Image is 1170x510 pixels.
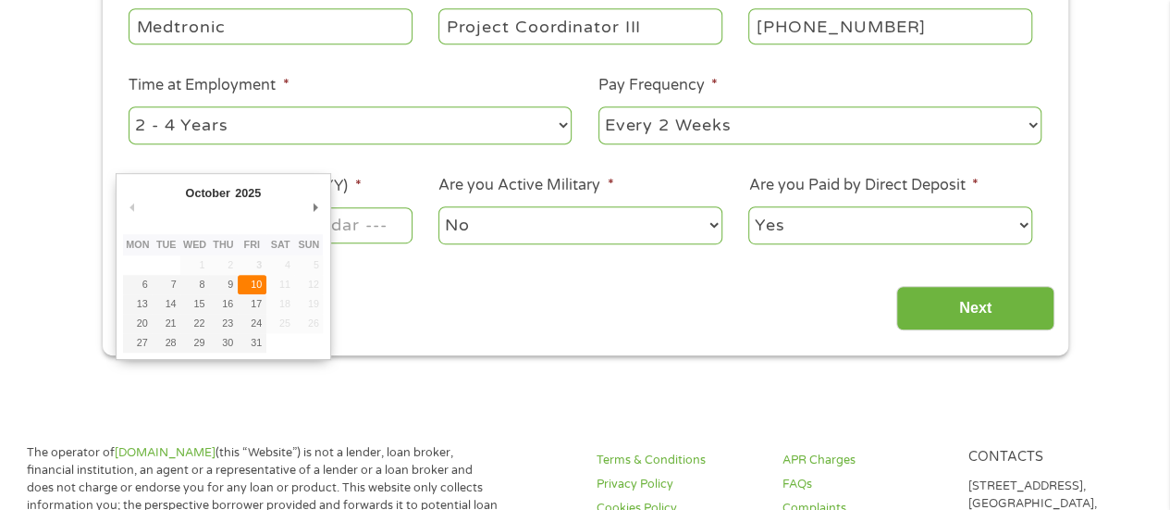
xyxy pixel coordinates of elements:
button: 14 [152,294,180,314]
abbr: Friday [244,239,260,250]
button: 31 [238,333,266,353]
abbr: Sunday [299,239,320,250]
a: APR Charges [782,452,946,469]
abbr: Saturday [271,239,290,250]
button: 15 [180,294,209,314]
label: Are you Active Military [438,176,613,195]
a: Terms & Conditions [597,452,760,469]
label: Pay Frequency [598,76,718,95]
input: Next [896,286,1054,331]
label: Time at Employment [129,76,289,95]
button: Next Month [306,194,323,219]
button: 29 [180,333,209,353]
button: 10 [238,275,266,294]
input: Cashier [438,8,721,44]
a: Privacy Policy [597,476,760,493]
button: 9 [209,275,238,294]
button: 21 [152,314,180,333]
button: 30 [209,333,238,353]
button: 22 [180,314,209,333]
button: 17 [238,294,266,314]
abbr: Thursday [213,239,233,250]
button: 16 [209,294,238,314]
abbr: Monday [126,239,149,250]
button: 24 [238,314,266,333]
abbr: Tuesday [156,239,177,250]
button: 27 [123,333,152,353]
button: 23 [209,314,238,333]
input: (231) 754-4010 [748,8,1031,44]
abbr: Wednesday [183,239,206,250]
button: 28 [152,333,180,353]
button: 20 [123,314,152,333]
button: Previous Month [123,194,140,219]
div: 2025 [233,180,264,205]
button: 7 [152,275,180,294]
input: Walmart [129,8,412,44]
h4: Contacts [968,449,1132,466]
button: 8 [180,275,209,294]
label: Are you Paid by Direct Deposit [748,176,978,195]
button: 6 [123,275,152,294]
div: October [183,180,233,205]
a: [DOMAIN_NAME] [115,445,216,460]
button: 13 [123,294,152,314]
a: FAQs [782,476,946,493]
